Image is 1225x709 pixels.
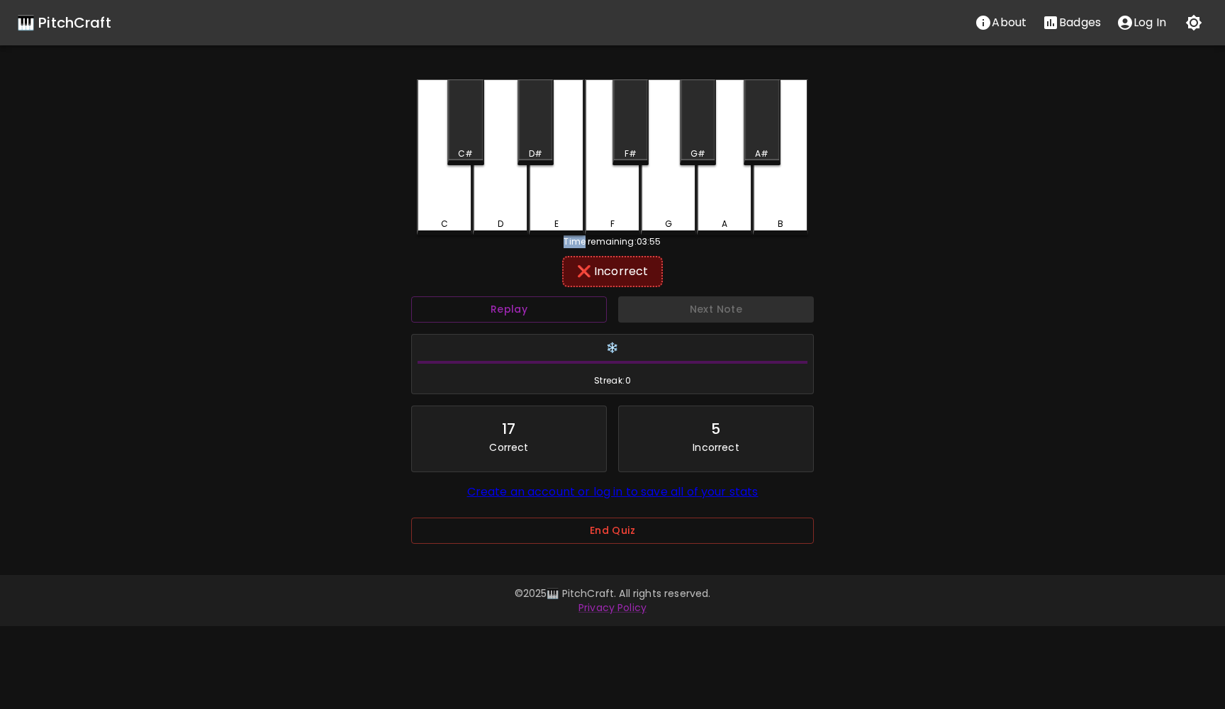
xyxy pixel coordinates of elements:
div: 17 [502,418,515,440]
div: C# [458,147,473,160]
h6: ❄️ [418,340,807,356]
button: Stats [1034,9,1109,37]
div: 5 [711,418,720,440]
div: F# [625,147,637,160]
p: Incorrect [693,440,739,454]
button: account of current user [1109,9,1174,37]
a: Privacy Policy [578,601,647,615]
div: D [498,218,503,230]
p: Log In [1134,14,1166,31]
p: © 2025 🎹 PitchCraft. All rights reserved. [204,586,1021,601]
button: Replay [411,296,607,323]
p: Correct [489,440,528,454]
div: G [665,218,672,230]
div: A [722,218,727,230]
span: Streak: 0 [418,374,807,388]
div: D# [529,147,542,160]
div: Time remaining: 03:55 [417,235,808,248]
div: C [441,218,448,230]
button: End Quiz [411,518,814,544]
button: About [967,9,1034,37]
div: G# [690,147,705,160]
div: E [554,218,559,230]
a: 🎹 PitchCraft [17,11,111,34]
p: Badges [1059,14,1101,31]
div: F [610,218,615,230]
div: A# [755,147,768,160]
div: B [778,218,783,230]
a: Create an account or log in to save all of your stats [467,484,759,500]
p: About [992,14,1027,31]
div: ❌ Incorrect [569,263,656,280]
